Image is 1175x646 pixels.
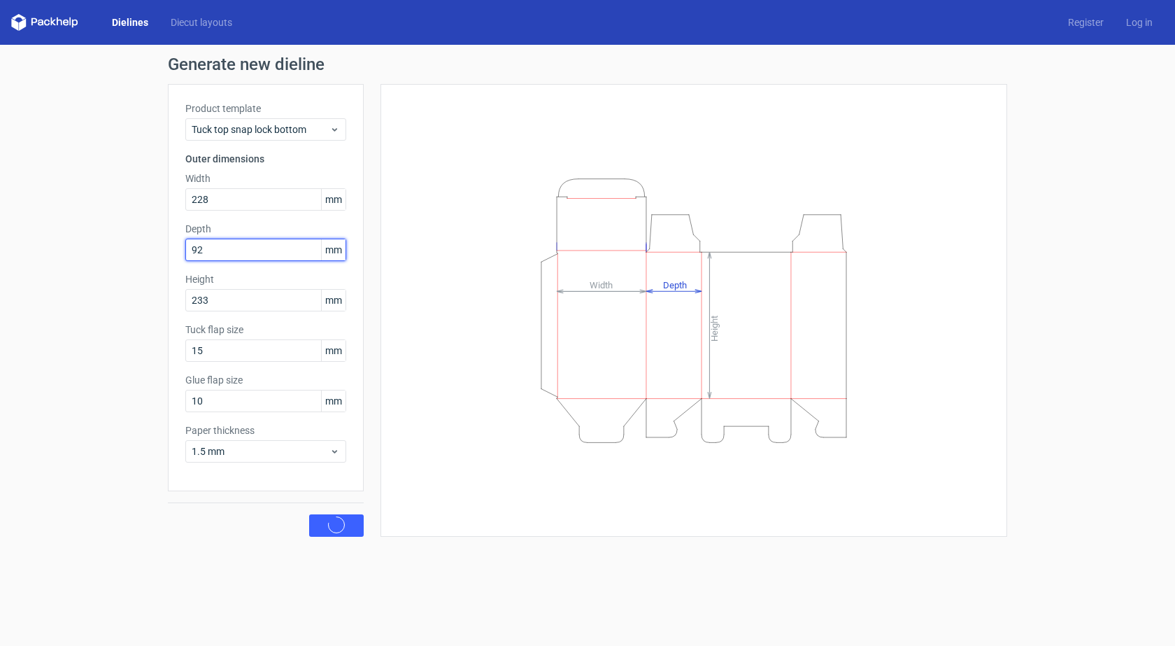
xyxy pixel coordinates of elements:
[192,122,329,136] span: Tuck top snap lock bottom
[192,444,329,458] span: 1.5 mm
[1057,15,1115,29] a: Register
[663,279,687,290] tspan: Depth
[185,222,346,236] label: Depth
[321,290,346,311] span: mm
[185,373,346,387] label: Glue flap size
[185,152,346,166] h3: Outer dimensions
[185,423,346,437] label: Paper thickness
[709,315,720,341] tspan: Height
[321,239,346,260] span: mm
[185,272,346,286] label: Height
[185,171,346,185] label: Width
[1115,15,1164,29] a: Log in
[321,340,346,361] span: mm
[185,101,346,115] label: Product template
[321,391,346,412] span: mm
[185,323,346,337] label: Tuck flap size
[101,15,159,29] a: Dielines
[321,189,346,210] span: mm
[590,279,613,290] tspan: Width
[159,15,243,29] a: Diecut layouts
[168,56,1007,73] h1: Generate new dieline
